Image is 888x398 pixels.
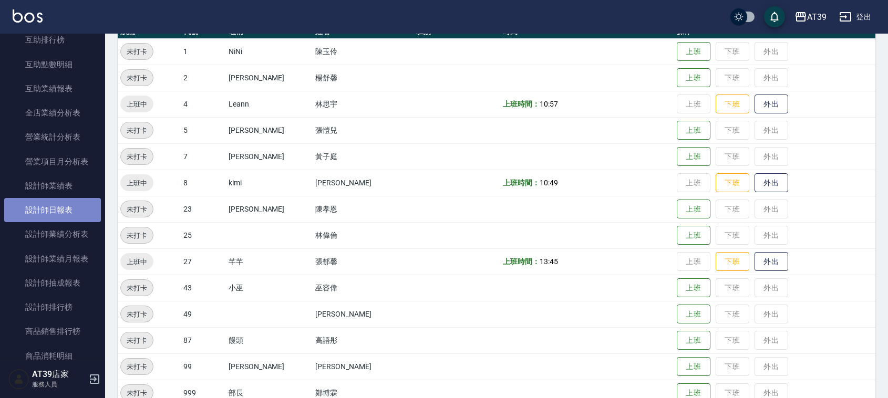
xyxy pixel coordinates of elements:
[4,53,101,77] a: 互助點數明細
[181,222,226,248] td: 25
[181,170,226,196] td: 8
[313,117,414,143] td: 張愷兒
[313,38,414,65] td: 陳玉伶
[755,252,788,271] button: 外出
[313,91,414,117] td: 林思宇
[226,196,313,222] td: [PERSON_NAME]
[4,28,101,52] a: 互助排行榜
[540,100,558,108] span: 10:57
[4,174,101,198] a: 設計師業績表
[121,72,153,83] span: 未打卡
[313,196,414,222] td: 陳孝恩
[121,335,153,346] span: 未打卡
[677,42,710,61] button: 上班
[716,173,749,193] button: 下班
[226,117,313,143] td: [PERSON_NAME]
[4,125,101,149] a: 營業統計分析表
[121,309,153,320] span: 未打卡
[121,230,153,241] span: 未打卡
[716,252,749,271] button: 下班
[121,282,153,294] span: 未打卡
[181,248,226,275] td: 27
[313,353,414,380] td: [PERSON_NAME]
[313,65,414,91] td: 楊舒馨
[121,361,153,372] span: 未打卡
[677,331,710,350] button: 上班
[181,275,226,301] td: 43
[677,200,710,219] button: 上班
[226,170,313,196] td: kimi
[313,170,414,196] td: [PERSON_NAME]
[226,327,313,353] td: 饅頭
[121,151,153,162] span: 未打卡
[755,173,788,193] button: 外出
[677,121,710,140] button: 上班
[313,143,414,170] td: 黃子庭
[226,38,313,65] td: NiNi
[8,369,29,390] img: Person
[835,7,875,27] button: 登出
[313,327,414,353] td: 高語彤
[716,95,749,114] button: 下班
[313,248,414,275] td: 張郁馨
[313,222,414,248] td: 林偉倫
[4,271,101,295] a: 設計師抽成報表
[181,143,226,170] td: 7
[226,65,313,91] td: [PERSON_NAME]
[807,11,827,24] div: AT39
[226,91,313,117] td: Leann
[4,198,101,222] a: 設計師日報表
[4,247,101,271] a: 設計師業績月報表
[181,38,226,65] td: 1
[313,301,414,327] td: [PERSON_NAME]
[4,222,101,246] a: 設計師業績分析表
[226,275,313,301] td: 小巫
[4,77,101,101] a: 互助業績報表
[4,344,101,368] a: 商品消耗明細
[755,95,788,114] button: 外出
[677,147,710,166] button: 上班
[120,177,153,188] span: 上班中
[4,319,101,343] a: 商品銷售排行榜
[677,68,710,88] button: 上班
[226,248,313,275] td: 芊芊
[503,100,540,108] b: 上班時間：
[120,256,153,267] span: 上班中
[121,204,153,215] span: 未打卡
[764,6,785,27] button: save
[790,6,831,28] button: AT39
[4,295,101,319] a: 設計師排行榜
[181,196,226,222] td: 23
[120,99,153,110] span: 上班中
[4,101,101,125] a: 全店業績分析表
[313,275,414,301] td: 巫容偉
[181,91,226,117] td: 4
[677,357,710,376] button: 上班
[540,179,558,187] span: 10:49
[226,143,313,170] td: [PERSON_NAME]
[4,150,101,174] a: 營業項目月分析表
[181,65,226,91] td: 2
[181,117,226,143] td: 5
[32,369,86,380] h5: AT39店家
[181,353,226,380] td: 99
[13,9,43,23] img: Logo
[121,125,153,136] span: 未打卡
[503,179,540,187] b: 上班時間：
[121,46,153,57] span: 未打卡
[677,226,710,245] button: 上班
[540,257,558,266] span: 13:45
[677,278,710,298] button: 上班
[181,327,226,353] td: 87
[181,301,226,327] td: 49
[677,305,710,324] button: 上班
[32,380,86,389] p: 服務人員
[226,353,313,380] td: [PERSON_NAME]
[503,257,540,266] b: 上班時間：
